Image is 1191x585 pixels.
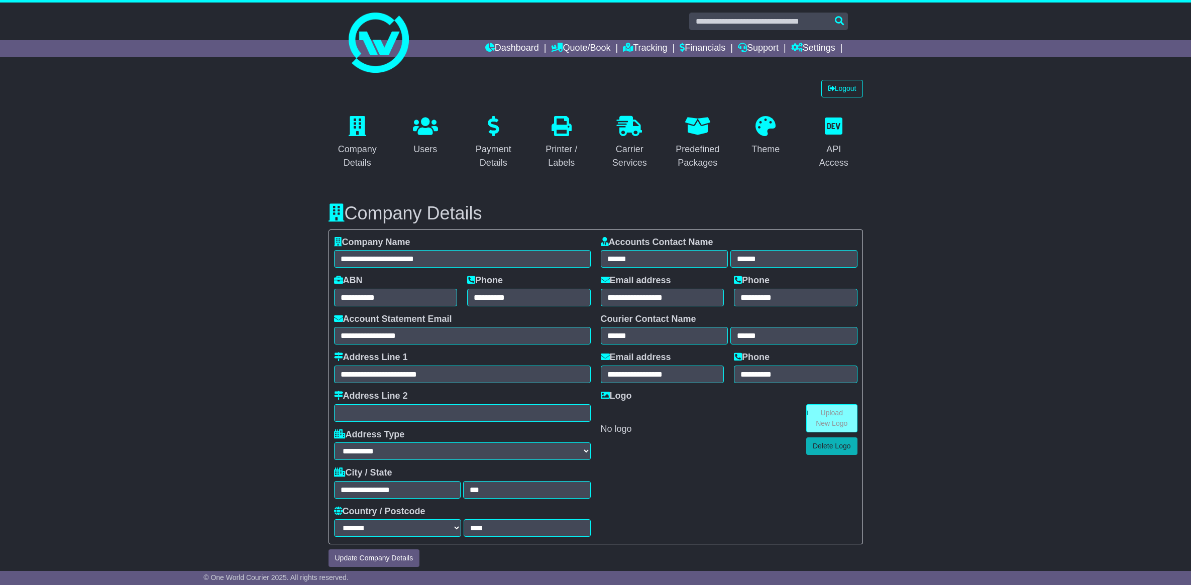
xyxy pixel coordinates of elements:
[467,275,503,286] label: Phone
[601,237,713,248] label: Accounts Contact Name
[539,143,584,170] div: Printer / Labels
[745,112,786,160] a: Theme
[607,143,653,170] div: Carrier Services
[821,80,863,97] a: Logout
[734,352,770,363] label: Phone
[334,391,408,402] label: Address Line 2
[406,112,445,160] a: Users
[669,112,727,173] a: Predefined Packages
[601,424,632,434] span: No logo
[329,549,420,567] button: Update Company Details
[334,352,408,363] label: Address Line 1
[465,112,523,173] a: Payment Details
[485,40,539,57] a: Dashboard
[791,40,835,57] a: Settings
[601,112,659,173] a: Carrier Services
[601,275,671,286] label: Email address
[734,275,770,286] label: Phone
[334,314,452,325] label: Account Statement Email
[601,391,632,402] label: Logo
[551,40,610,57] a: Quote/Book
[806,404,857,432] a: Upload New Logo
[334,506,425,517] label: Country / Postcode
[623,40,667,57] a: Tracking
[334,275,363,286] label: ABN
[471,143,516,170] div: Payment Details
[805,112,863,173] a: API Access
[334,467,392,479] label: City / State
[680,40,725,57] a: Financials
[329,203,863,223] h3: Company Details
[601,314,696,325] label: Courier Contact Name
[334,429,405,440] label: Address Type
[334,237,410,248] label: Company Name
[203,573,349,581] span: © One World Courier 2025. All rights reserved.
[329,112,387,173] a: Company Details
[811,143,856,170] div: API Access
[751,143,780,156] div: Theme
[601,352,671,363] label: Email address
[335,143,380,170] div: Company Details
[675,143,720,170] div: Predefined Packages
[738,40,779,57] a: Support
[532,112,591,173] a: Printer / Labels
[413,143,438,156] div: Users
